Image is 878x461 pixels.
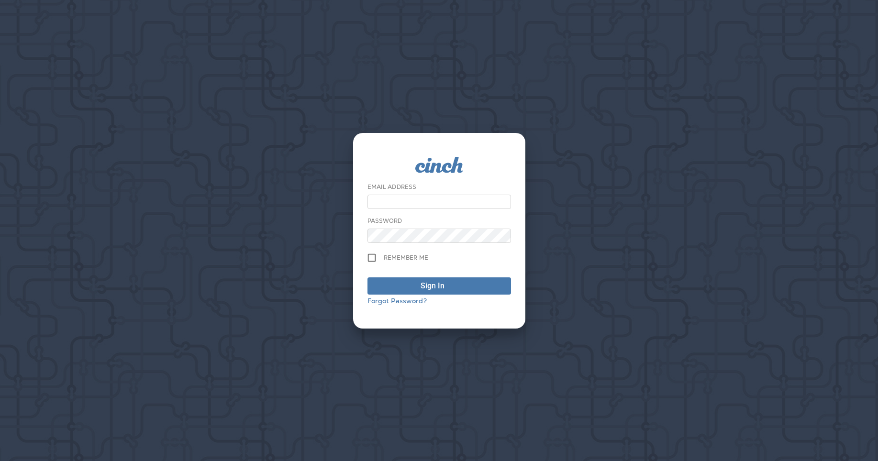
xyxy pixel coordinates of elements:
[367,277,511,295] button: Sign In
[367,183,417,191] label: Email Address
[367,296,427,305] a: Forgot Password?
[384,254,429,262] span: Remember me
[367,217,402,225] label: Password
[421,280,445,292] div: Sign In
